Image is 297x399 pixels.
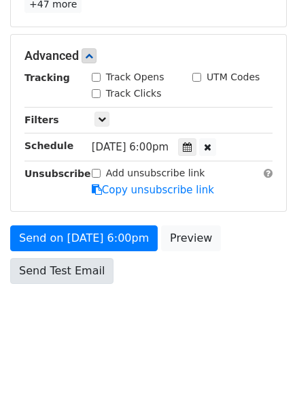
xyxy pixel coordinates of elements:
a: Copy unsubscribe link [92,184,214,196]
a: Send on [DATE] 6:00pm [10,225,158,251]
label: Track Clicks [106,86,162,101]
label: Track Opens [106,70,164,84]
strong: Filters [24,114,59,125]
strong: Schedule [24,140,73,151]
span: [DATE] 6:00pm [92,141,169,153]
strong: Tracking [24,72,70,83]
h5: Advanced [24,48,273,63]
iframe: Chat Widget [229,334,297,399]
a: Send Test Email [10,258,113,284]
a: Preview [161,225,221,251]
strong: Unsubscribe [24,168,91,179]
label: Add unsubscribe link [106,166,205,180]
label: UTM Codes [207,70,260,84]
